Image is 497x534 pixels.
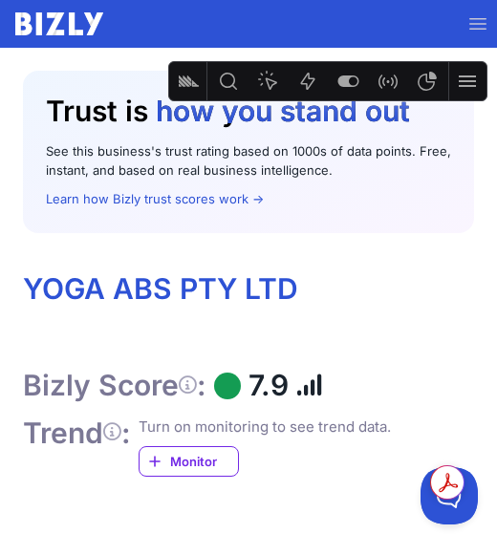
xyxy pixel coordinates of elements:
h1: Bizly Score : [23,368,206,404]
a: Learn how Bizly trust scores work → [46,191,264,206]
text: bizly [46,21,74,35]
span: Monitor [170,452,238,471]
div: YOGA ABS PTY LTD [43,11,140,24]
iframe: Toggle Customer Support [421,467,478,524]
div: Score: 7.9 [59,96,270,112]
a: Monitor [139,446,239,477]
h1: 7.9 [248,368,289,404]
h1: YOGA ABS PTY LTD [23,271,474,308]
li: how you stand out [156,94,416,130]
div: Excellent [59,79,270,96]
h1: Trend : [23,416,131,478]
div: Verified by [PERSON_NAME] [43,26,140,49]
div: Turn on monitoring to see trend data. [139,416,391,438]
p: See this business's trust rating based on 1000s of data points. Free, instant, and based on real ... [46,141,451,180]
div: YOGA ABS PTY LTD [17,52,270,72]
div: 7.9 [12,18,35,41]
span: Trust is [46,94,148,128]
div: Powered by Bizly Trust Intelligence [17,119,270,131]
span: VERIFIED [221,23,270,34]
div: 7.90 [17,80,48,111]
